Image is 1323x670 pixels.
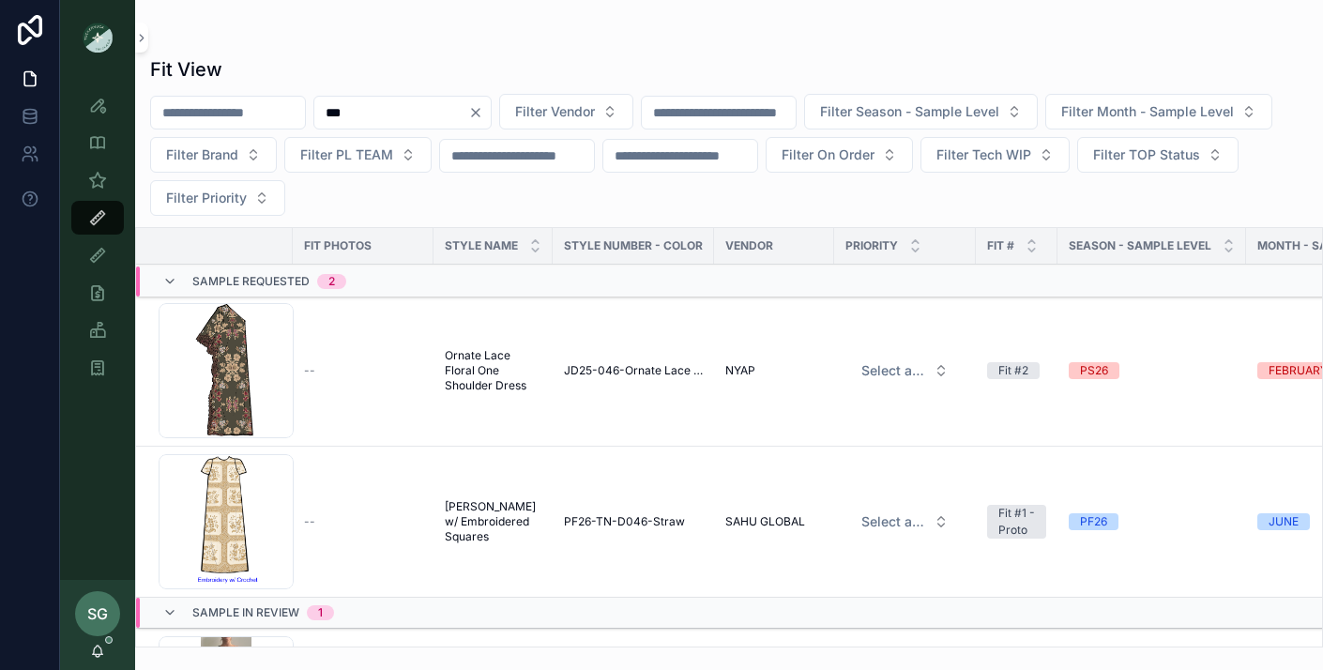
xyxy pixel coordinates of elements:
div: 2 [328,274,335,289]
span: SG [87,602,108,625]
span: Style Number - Color [564,238,703,253]
span: Fit Photos [304,238,372,253]
a: NYAP [725,363,823,378]
span: Filter Month - Sample Level [1061,102,1234,121]
span: Filter Season - Sample Level [820,102,999,121]
button: Select Button [920,137,1070,173]
span: Filter Vendor [515,102,595,121]
button: Select Button [1077,137,1239,173]
span: STYLE NAME [445,238,518,253]
span: Sample Requested [192,274,310,289]
a: PS26 [1069,362,1235,379]
a: Ornate Lace Floral One Shoulder Dress [445,348,541,393]
div: scrollable content [60,75,135,409]
div: PS26 [1080,362,1108,379]
a: PF26-TN-D046-Straw [564,514,703,529]
button: Select Button [499,94,633,129]
a: -- [304,514,422,529]
h1: Fit View [150,56,222,83]
button: Select Button [284,137,432,173]
a: [PERSON_NAME] w/ Embroidered Squares [445,499,541,544]
a: SAHU GLOBAL [725,514,823,529]
span: PF26-TN-D046-Straw [564,514,685,529]
span: Season - Sample Level [1069,238,1211,253]
span: Select a HP FIT LEVEL [861,361,926,380]
div: Fit #1 - Proto [998,505,1035,539]
span: Filter Tech WIP [936,145,1031,164]
button: Select Button [846,354,964,388]
a: Fit #2 [987,362,1046,379]
span: Filter PL TEAM [300,145,393,164]
button: Select Button [150,180,285,216]
span: Sample In Review [192,605,299,620]
span: Vendor [725,238,773,253]
span: SAHU GLOBAL [725,514,805,529]
a: Select Button [845,504,965,540]
a: Select Button [845,353,965,388]
button: Select Button [150,137,277,173]
div: JUNE [1269,513,1299,530]
span: -- [304,363,315,378]
span: Filter On Order [782,145,874,164]
span: NYAP [725,363,755,378]
button: Select Button [766,137,913,173]
div: Fit #2 [998,362,1028,379]
a: -- [304,363,422,378]
a: Fit #1 - Proto [987,505,1046,539]
span: Select a HP FIT LEVEL [861,512,926,531]
span: Filter TOP Status [1093,145,1200,164]
span: Filter Priority [166,189,247,207]
div: 1 [318,605,323,620]
a: JD25-046-Ornate Lace Floral Print [564,363,703,378]
button: Clear [468,105,491,120]
span: Filter Brand [166,145,238,164]
a: PF26 [1069,513,1235,530]
span: PRIORITY [845,238,898,253]
button: Select Button [1045,94,1272,129]
button: Select Button [846,505,964,539]
span: Fit # [987,238,1014,253]
img: App logo [83,23,113,53]
span: -- [304,514,315,529]
div: PF26 [1080,513,1107,530]
button: Select Button [804,94,1038,129]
